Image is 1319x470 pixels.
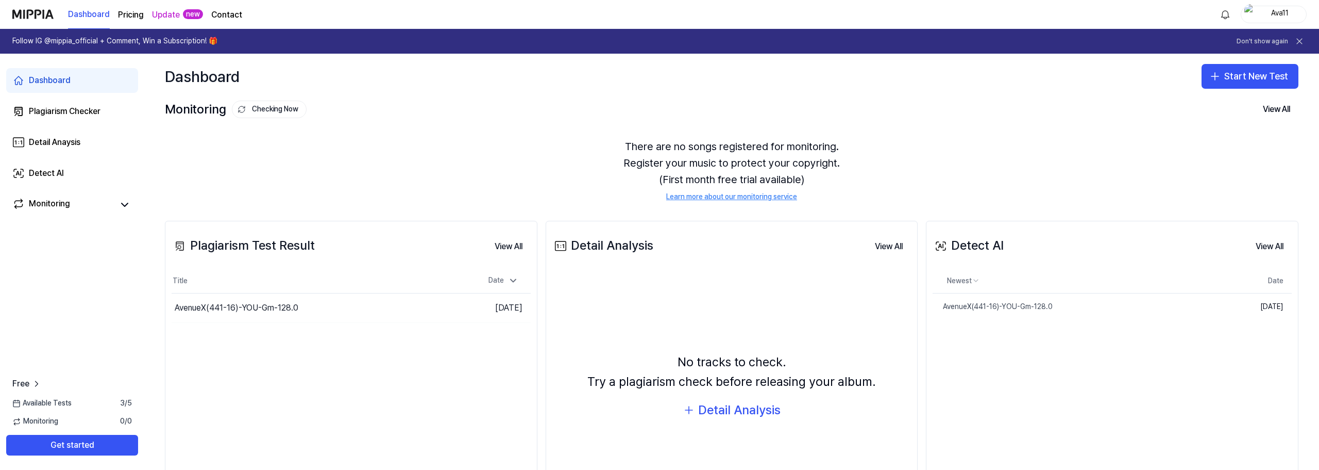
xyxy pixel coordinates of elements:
a: Plagiarism Checker [6,99,138,124]
div: No tracks to check. Try a plagiarism check before releasing your album. [587,352,876,392]
div: Ava11 [1260,8,1300,20]
button: Get started [6,435,138,456]
a: Monitoring [12,198,113,212]
button: View All [486,236,531,257]
td: [DATE] [441,294,531,323]
button: Don't show again [1237,37,1288,46]
div: Plagiarism Test Result [172,236,315,255]
a: View All [867,235,911,257]
span: Available Tests [12,398,72,409]
a: View All [486,235,531,257]
div: There are no songs registered for monitoring. Register your music to protect your copyright. (Fir... [165,126,1298,215]
div: Monitoring [29,198,70,212]
div: Date [484,272,522,289]
div: Detail Anaysis [29,136,80,149]
button: Detail Analysis [683,400,781,420]
div: Dashboard [29,74,71,87]
div: Dashboard [165,64,240,89]
button: View All [1247,236,1292,257]
span: Monitoring [12,416,58,427]
div: AvenueX(441-16)-YOU-Gm-128.0 [933,302,1053,312]
div: Plagiarism Checker [29,105,100,118]
a: Dashboard [68,1,110,29]
a: Learn more about our monitoring service [666,192,797,202]
img: profile [1244,4,1257,25]
a: Pricing [118,9,144,21]
a: Update [152,9,180,21]
a: AvenueX(441-16)-YOU-Gm-128.0 [933,294,1232,320]
button: Checking Now [232,101,307,118]
button: Start New Test [1202,64,1298,89]
button: View All [1255,99,1298,120]
img: 알림 [1219,8,1231,21]
button: View All [867,236,911,257]
button: profileAva11 [1241,6,1307,23]
h1: Follow IG @mippia_official + Comment, Win a Subscription! 🎁 [12,36,217,46]
a: Free [12,378,42,390]
a: Detail Anaysis [6,130,138,155]
span: 3 / 5 [120,398,132,409]
span: 0 / 0 [120,416,132,427]
a: Dashboard [6,68,138,93]
div: new [183,9,203,20]
div: AvenueX(441-16)-YOU-Gm-128.0 [175,302,298,314]
div: Detect AI [933,236,1004,255]
div: Detail Analysis [552,236,653,255]
a: Contact [211,9,242,21]
th: Title [172,269,441,294]
div: Detect AI [29,167,64,180]
a: Detect AI [6,161,138,186]
div: Monitoring [165,100,307,119]
div: Detail Analysis [698,400,781,420]
span: Free [12,378,29,390]
td: [DATE] [1232,294,1292,320]
th: Date [1232,269,1292,294]
a: View All [1247,235,1292,257]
